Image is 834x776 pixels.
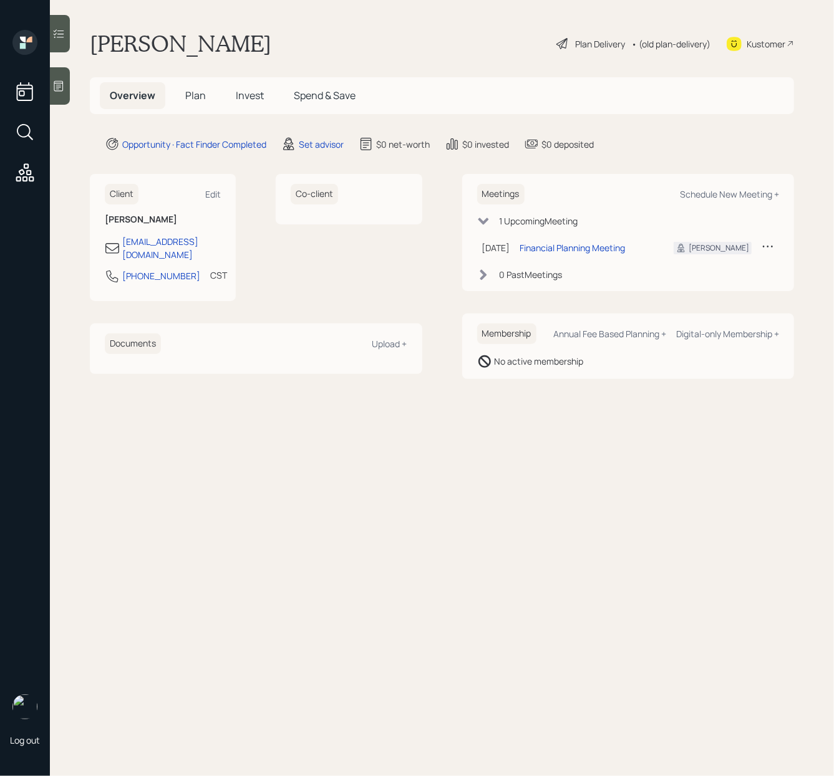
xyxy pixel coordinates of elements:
[105,333,161,354] h6: Documents
[210,269,227,282] div: CST
[10,734,40,746] div: Log out
[122,235,221,261] div: [EMAIL_ADDRESS][DOMAIN_NAME]
[372,338,407,350] div: Upload +
[12,694,37,719] img: retirable_logo.png
[631,37,710,50] div: • (old plan-delivery)
[110,89,155,102] span: Overview
[105,184,138,204] h6: Client
[122,269,200,282] div: [PHONE_NUMBER]
[477,184,525,204] h6: Meetings
[185,89,206,102] span: Plan
[122,138,266,151] div: Opportunity · Fact Finder Completed
[553,328,666,340] div: Annual Fee Based Planning +
[291,184,338,204] h6: Co-client
[689,242,749,254] div: [PERSON_NAME]
[462,138,509,151] div: $0 invested
[236,89,264,102] span: Invest
[520,241,626,254] div: Financial Planning Meeting
[495,355,584,368] div: No active membership
[205,188,221,200] div: Edit
[500,268,563,281] div: 0 Past Meeting s
[676,328,779,340] div: Digital-only Membership +
[294,89,356,102] span: Spend & Save
[500,214,578,228] div: 1 Upcoming Meeting
[90,30,271,57] h1: [PERSON_NAME]
[680,188,779,200] div: Schedule New Meeting +
[747,37,785,50] div: Kustomer
[575,37,625,50] div: Plan Delivery
[541,138,594,151] div: $0 deposited
[105,214,221,225] h6: [PERSON_NAME]
[299,138,344,151] div: Set advisor
[477,323,536,344] h6: Membership
[482,241,510,254] div: [DATE]
[376,138,430,151] div: $0 net-worth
